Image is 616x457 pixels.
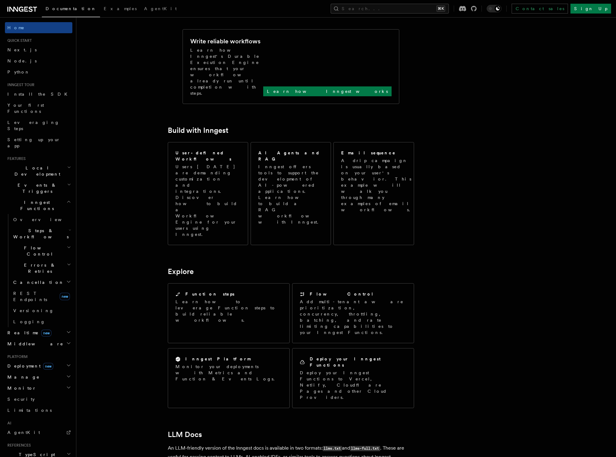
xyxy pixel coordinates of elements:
[300,299,406,336] p: Add multi-tenant aware prioritization, concurrency, throttling, batching, and rate limiting capab...
[13,319,45,324] span: Logging
[175,150,240,162] h2: User-defined Workflows
[5,55,72,66] a: Node.js
[5,156,26,161] span: Features
[13,291,47,302] span: REST Endpoints
[46,6,96,11] span: Documentation
[310,356,406,368] h2: Deploy your Inngest Functions
[11,262,67,274] span: Errors & Retries
[190,47,263,96] p: Learn how Inngest's Durable Execution Engine ensures that your workflow already run until complet...
[5,354,28,359] span: Platform
[42,2,100,17] a: Documentation
[5,360,72,372] button: Deploymentnew
[570,4,611,14] a: Sign Up
[7,92,71,97] span: Install the SDK
[175,364,282,382] p: Monitor your deployments with Metrics and Function & Events Logs.
[168,283,290,343] a: Function stepsLearn how to leverage Function steps to build reliable workflows.
[5,134,72,151] a: Setting up your app
[5,89,72,100] a: Install the SDK
[168,267,194,276] a: Explore
[251,142,331,245] a: AI Agents and RAGInngest offers tools to support the development of AI-powered applications. Lear...
[5,182,67,194] span: Events & Triggers
[341,157,414,213] p: A drip campaign is usually based on your user's behavior. This example will walk you through many...
[5,338,72,349] button: Middleware
[331,4,449,14] button: Search...⌘K
[7,397,35,402] span: Security
[5,443,31,448] span: References
[5,372,72,383] button: Manage
[5,363,53,369] span: Deployment
[11,214,72,225] a: Overview
[350,446,380,451] code: llms-full.txt
[7,70,30,74] span: Python
[7,430,40,435] span: AgentKit
[41,330,51,336] span: new
[13,217,77,222] span: Overview
[100,2,140,17] a: Examples
[175,164,240,237] p: Users [DATE] are demanding customization and integrations. Discover how to build a Workflow Engin...
[185,291,235,297] h2: Function steps
[11,225,72,242] button: Steps & Workflows
[11,316,72,327] a: Logging
[104,6,137,11] span: Examples
[292,283,414,343] a: Flow ControlAdd multi-tenant aware prioritization, concurrency, throttling, batching, and rate li...
[140,2,180,17] a: AgentKit
[11,277,72,288] button: Cancellation
[13,308,54,313] span: Versioning
[43,363,53,370] span: new
[5,162,72,180] button: Local Development
[5,22,72,33] a: Home
[7,408,52,413] span: Limitations
[292,348,414,408] a: Deploy your Inngest FunctionsDeploy your Inngest Functions to Vercel, Netlify, Cloudflare Pages a...
[5,427,72,438] a: AgentKit
[5,44,72,55] a: Next.js
[5,180,72,197] button: Events & Triggers
[300,370,406,400] p: Deploy your Inngest Functions to Vercel, Netlify, Cloudflare Pages and other Cloud Providers.
[175,299,282,323] p: Learn how to leverage Function steps to build reliable workflows.
[144,6,177,11] span: AgentKit
[5,197,72,214] button: Inngest Functions
[5,214,72,327] div: Inngest Functions
[7,103,44,114] span: Your first Functions
[258,150,324,162] h2: AI Agents and RAG
[11,288,72,305] a: REST Endpointsnew
[168,142,248,245] a: User-defined WorkflowsUsers [DATE] are demanding customization and integrations. Discover how to ...
[267,88,388,94] p: Learn how Inngest works
[11,305,72,316] a: Versioning
[190,37,260,46] h2: Write reliable workflows
[11,279,64,285] span: Cancellation
[7,47,37,52] span: Next.js
[60,293,70,300] span: new
[5,82,34,87] span: Inngest tour
[5,165,67,177] span: Local Development
[263,86,392,96] a: Learn how Inngest works
[5,374,40,380] span: Manage
[11,228,69,240] span: Steps & Workflows
[11,260,72,277] button: Errors & Retries
[5,327,72,338] button: Realtimenew
[437,6,445,12] kbd: ⌘K
[5,421,11,426] span: AI
[168,430,202,439] a: LLM Docs
[5,385,36,391] span: Monitor
[5,405,72,416] a: Limitations
[310,291,374,297] h2: Flow Control
[341,150,396,156] h2: Email sequence
[5,394,72,405] a: Security
[5,100,72,117] a: Your first Functions
[168,126,228,135] a: Build with Inngest
[5,341,63,347] span: Middleware
[5,117,72,134] a: Leveraging Steps
[7,58,37,63] span: Node.js
[5,38,32,43] span: Quick start
[487,5,501,12] button: Toggle dark mode
[323,446,342,451] code: llms.txt
[7,25,25,31] span: Home
[7,137,60,148] span: Setting up your app
[11,242,72,260] button: Flow Control
[5,383,72,394] button: Monitor
[168,348,290,408] a: Inngest PlatformMonitor your deployments with Metrics and Function & Events Logs.
[7,120,59,131] span: Leveraging Steps
[185,356,251,362] h2: Inngest Platform
[5,330,51,336] span: Realtime
[11,245,67,257] span: Flow Control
